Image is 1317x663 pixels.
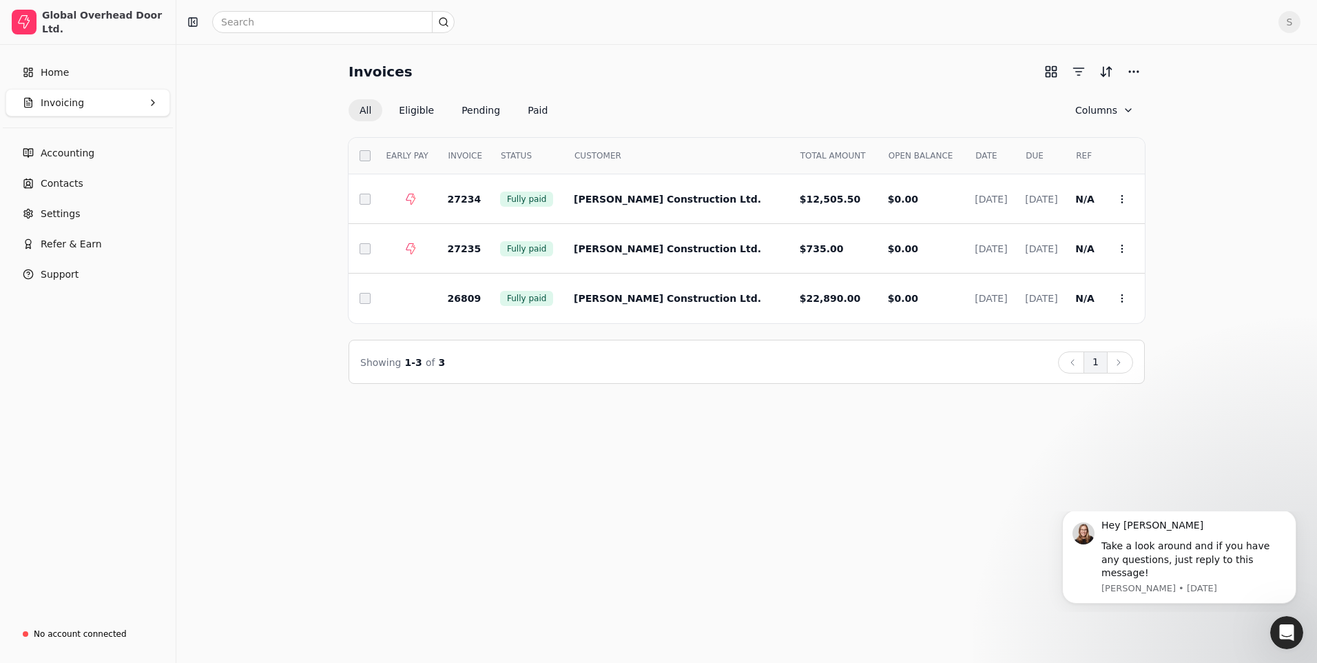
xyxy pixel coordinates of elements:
[975,194,1007,205] span: [DATE]
[41,207,80,221] span: Settings
[1025,194,1057,205] span: [DATE]
[60,8,245,68] div: Message content
[6,139,170,167] a: Accounting
[448,243,481,254] span: 27235
[507,292,546,305] span: Fully paid
[41,65,69,80] span: Home
[517,99,559,121] button: Paid
[426,357,435,368] span: of
[889,150,953,162] span: OPEN BALANCE
[888,243,918,254] span: $0.00
[6,261,170,288] button: Support
[1064,99,1145,121] button: Column visibility settings
[386,150,428,162] span: EARLY PAY
[31,11,53,33] img: Profile image for Evanne
[1278,11,1300,33] button: S
[448,293,481,304] span: 26809
[1075,293,1095,304] span: N/A
[60,71,245,83] p: Message from Evanne, sent 9w ago
[6,59,170,86] a: Home
[6,230,170,258] button: Refer & Earn
[1041,511,1317,612] iframe: Intercom notifications message
[349,61,413,83] h2: Invoices
[975,243,1007,254] span: [DATE]
[1026,150,1044,162] span: DUE
[800,293,861,304] span: $22,890.00
[574,194,761,205] span: [PERSON_NAME] Construction Ltd.
[448,194,481,205] span: 27234
[448,150,482,162] span: INVOICE
[42,8,164,36] div: Global Overhead Door Ltd.
[6,89,170,116] button: Invoicing
[34,628,127,640] div: No account connected
[450,99,511,121] button: Pending
[41,237,102,252] span: Refer & Earn
[6,170,170,197] a: Contacts
[212,11,455,33] input: Search
[41,96,84,110] span: Invoicing
[507,243,546,255] span: Fully paid
[1095,61,1117,83] button: Sort
[405,357,422,368] span: 1 - 3
[1075,194,1095,205] span: N/A
[975,293,1007,304] span: [DATE]
[41,267,79,282] span: Support
[360,357,401,368] span: Showing
[507,193,546,205] span: Fully paid
[888,194,918,205] span: $0.00
[501,150,532,162] span: STATUS
[388,99,445,121] button: Eligible
[60,28,245,69] div: Take a look around and if you have any questions, just reply to this message!
[6,622,170,646] a: No account connected
[41,146,94,161] span: Accounting
[800,150,866,162] span: TOTAL AMOUNT
[1270,616,1303,649] iframe: Intercom live chat
[41,176,83,191] span: Contacts
[574,243,761,254] span: [PERSON_NAME] Construction Ltd.
[574,293,761,304] span: [PERSON_NAME] Construction Ltd.
[349,99,559,121] div: Invoice filter options
[800,243,844,254] span: $735.00
[888,293,918,304] span: $0.00
[6,200,170,227] a: Settings
[1083,351,1108,374] button: 1
[574,150,621,162] span: CUSTOMER
[800,194,861,205] span: $12,505.50
[439,357,446,368] span: 3
[349,99,382,121] button: All
[1123,61,1145,83] button: More
[1076,150,1092,162] span: REF
[1025,243,1057,254] span: [DATE]
[1075,243,1095,254] span: N/A
[975,150,997,162] span: DATE
[60,8,245,21] div: Hey [PERSON_NAME]
[1025,293,1057,304] span: [DATE]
